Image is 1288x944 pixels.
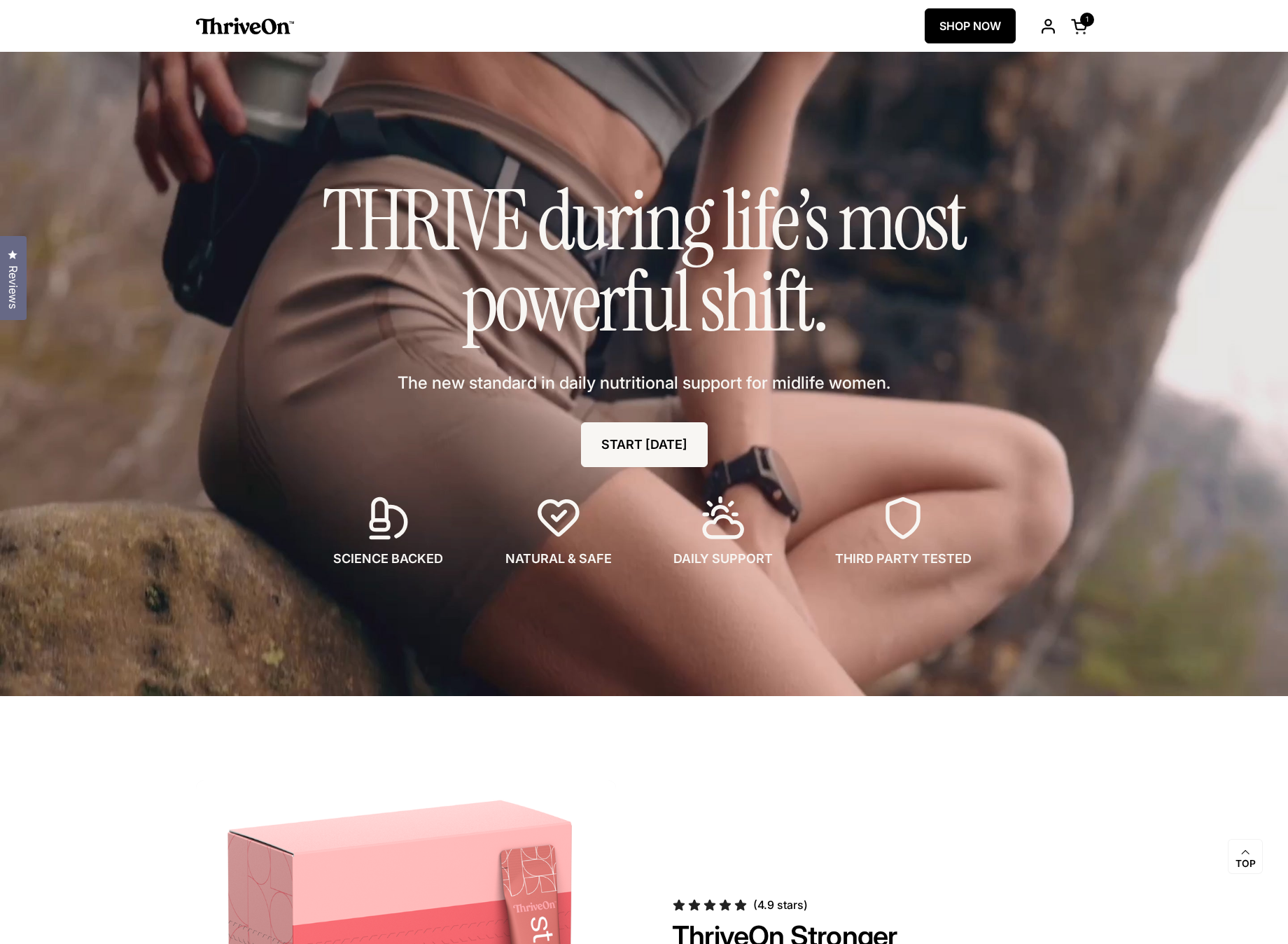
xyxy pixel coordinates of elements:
[581,422,708,467] a: START [DATE]
[505,550,612,568] span: NATURAL & SAFE
[1235,858,1256,870] span: Top
[398,371,890,395] span: The new standard in daily nutritional support for midlife women.
[673,550,773,568] span: DAILY SUPPORT
[3,265,22,309] span: Reviews
[753,898,808,912] span: (4.9 stars)
[925,8,1016,43] a: SHOP NOW
[333,550,443,568] span: SCIENCE BACKED
[835,550,972,568] span: THIRD PARTY TESTED
[294,180,994,343] h1: THRIVE during life’s most powerful shift.
[1218,878,1274,930] iframe: Gorgias live chat messenger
